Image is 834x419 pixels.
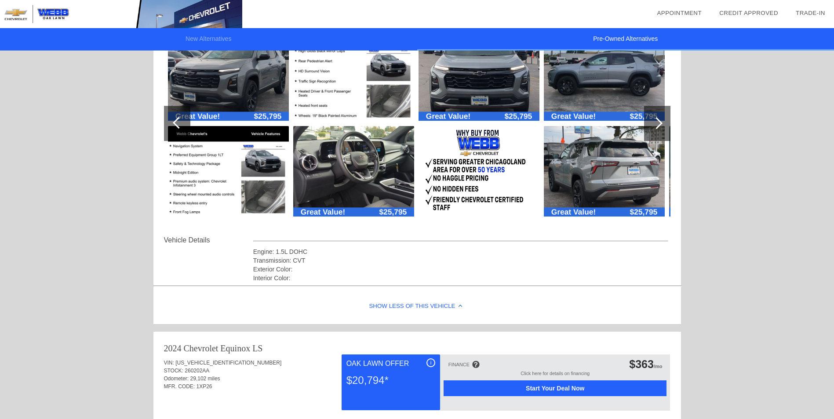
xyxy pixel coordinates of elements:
[168,126,289,217] img: 04fe95e8-a0f1-4506-88f9-c9bc7005353d.jpg
[253,274,669,282] div: Interior Color:
[293,30,414,121] img: 6cdcc873-cd95-4b24-a5ee-8ec14da35103.jpg
[253,256,669,265] div: Transmission: CVT
[185,368,209,374] span: 260202AA
[164,360,174,366] span: VIN:
[346,369,435,392] div: $20,794*
[346,358,435,369] div: Oak Lawn Offer
[669,126,790,217] img: 7e2882f4-efe2-4bf4-bc60-f6a388e6efef.jpg
[164,342,251,354] div: 2024 Chevrolet Equinox
[164,396,670,410] div: Quoted on [DATE] 11:06:28 AM
[544,30,665,121] img: d4d2ba40-ee54-4a1d-b890-28c5b145a690.jpg
[455,385,656,392] span: Start Your Deal Now
[419,30,539,121] img: 1a5cc810-b1db-4b4a-93fc-6f607a53fae1.jpg
[629,358,662,371] div: /mo
[426,358,435,367] div: i
[190,376,220,382] span: 29,102 miles
[164,235,253,246] div: Vehicle Details
[153,289,681,324] div: Show Less of this Vehicle
[796,10,825,16] a: Trade-In
[444,371,666,380] div: Click here for details on financing
[293,126,414,217] img: c66099db-9264-4f80-a93c-76a5508fab4b.jpg
[657,10,702,16] a: Appointment
[544,126,665,217] img: b8d7ffb5-4683-42d7-a32a-eaeea623175c.jpg
[448,362,470,367] div: FINANCE
[164,383,195,390] span: MFR. CODE:
[175,360,281,366] span: [US_VEHICLE_IDENTIFICATION_NUMBER]
[197,383,212,390] span: 1XP26
[164,368,183,374] span: STOCK:
[164,376,189,382] span: Odometer:
[719,10,778,16] a: Credit Approved
[253,265,669,274] div: Exterior Color:
[669,30,790,121] img: d2f9ab7a-974a-4a42-8148-ea27e47fd1d5.png
[419,126,539,217] img: fffe248a-7223-4078-a0e4-8bd8bb18cd8c.png
[253,247,669,256] div: Engine: 1.5L DOHC
[629,358,654,370] span: $363
[168,30,289,121] img: 47d0cf73-7401-4c5c-8e91-42e81a9e1cea.jpg
[252,342,262,354] div: LS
